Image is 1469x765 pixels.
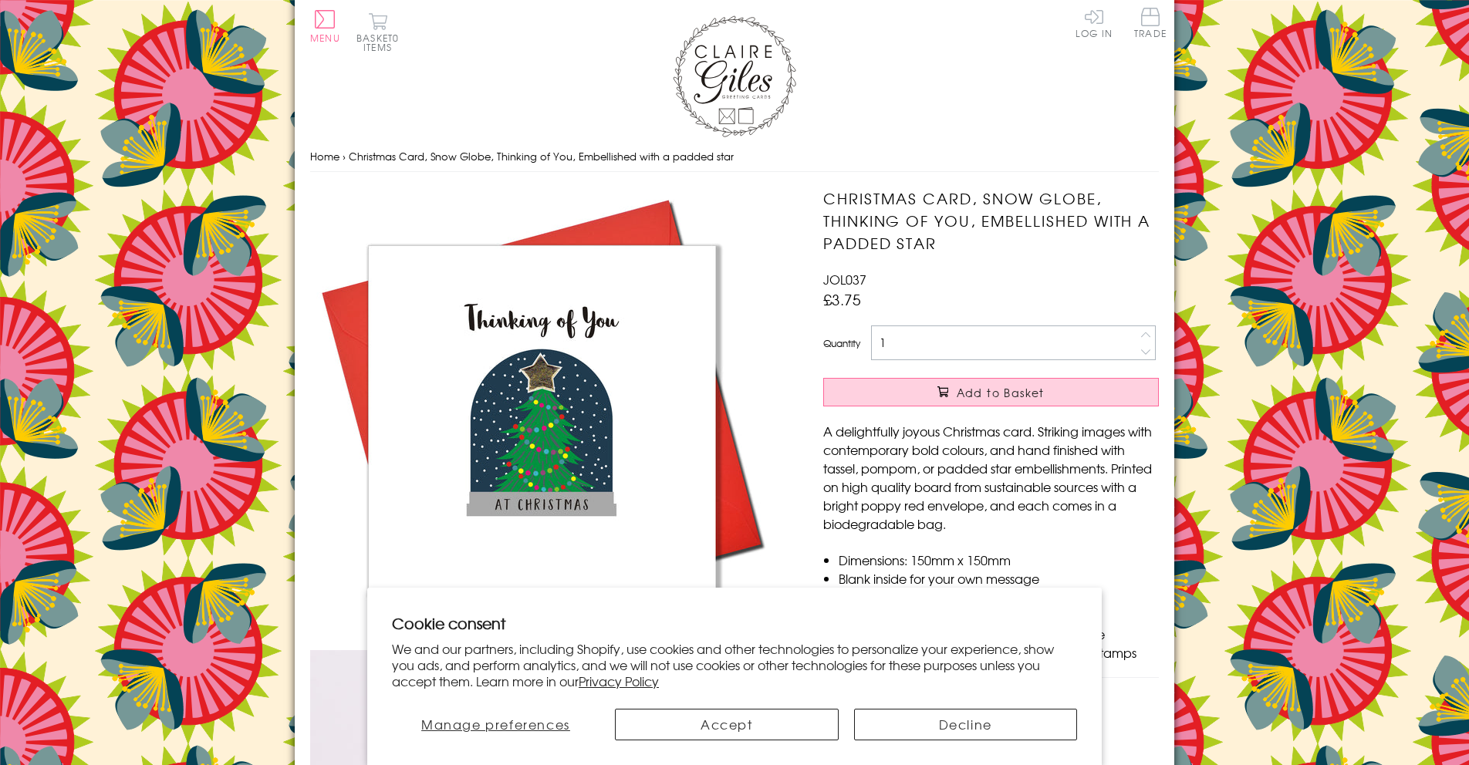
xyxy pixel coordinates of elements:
[310,149,339,163] a: Home
[854,709,1078,740] button: Decline
[349,149,734,163] span: Christmas Card, Snow Globe, Thinking of You, Embellished with a padded star
[310,10,340,42] button: Menu
[392,641,1077,689] p: We and our partners, including Shopify, use cookies and other technologies to personalize your ex...
[839,569,1159,588] li: Blank inside for your own message
[673,15,796,137] img: Claire Giles Greetings Cards
[823,270,866,288] span: JOL037
[1076,8,1113,38] a: Log In
[615,709,839,740] button: Accept
[421,715,570,733] span: Manage preferences
[1134,8,1167,38] span: Trade
[579,672,659,690] a: Privacy Policy
[356,12,399,52] button: Basket0 items
[310,31,340,45] span: Menu
[823,422,1159,533] p: A delightfully joyous Christmas card. Striking images with contemporary bold colours, and hand fi...
[823,378,1159,406] button: Add to Basket
[839,551,1159,569] li: Dimensions: 150mm x 150mm
[823,336,860,350] label: Quantity
[343,149,346,163] span: ›
[363,31,399,54] span: 0 items
[957,385,1045,400] span: Add to Basket
[310,187,773,650] img: Christmas Card, Snow Globe, Thinking of You, Embellished with a padded star
[392,612,1077,634] h2: Cookie consent
[823,288,861,310] span: £3.75
[1134,8,1167,41] a: Trade
[392,709,599,740] button: Manage preferences
[823,187,1159,254] h1: Christmas Card, Snow Globe, Thinking of You, Embellished with a padded star
[310,141,1159,173] nav: breadcrumbs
